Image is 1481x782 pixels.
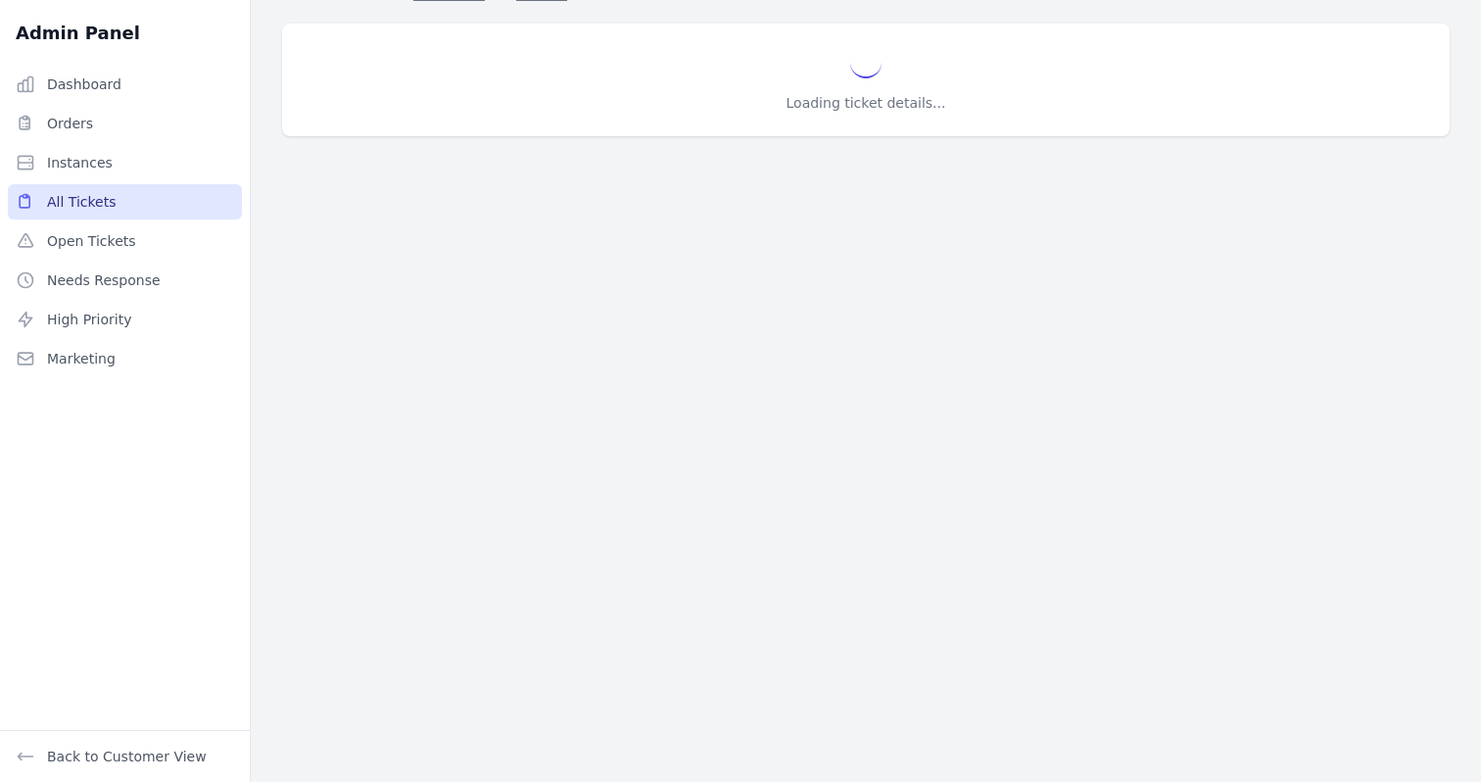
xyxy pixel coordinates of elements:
a: Needs Response [8,263,242,298]
a: Marketing [8,341,242,376]
a: Dashboard [8,67,242,102]
p: Loading ticket details... [306,93,1426,113]
a: Orders [8,106,242,141]
h2: Admin Panel [16,20,140,47]
a: High Priority [8,302,242,337]
a: Instances [8,145,242,180]
a: Open Tickets [8,223,242,259]
a: Back to Customer View [16,747,207,766]
a: All Tickets [8,184,242,220]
